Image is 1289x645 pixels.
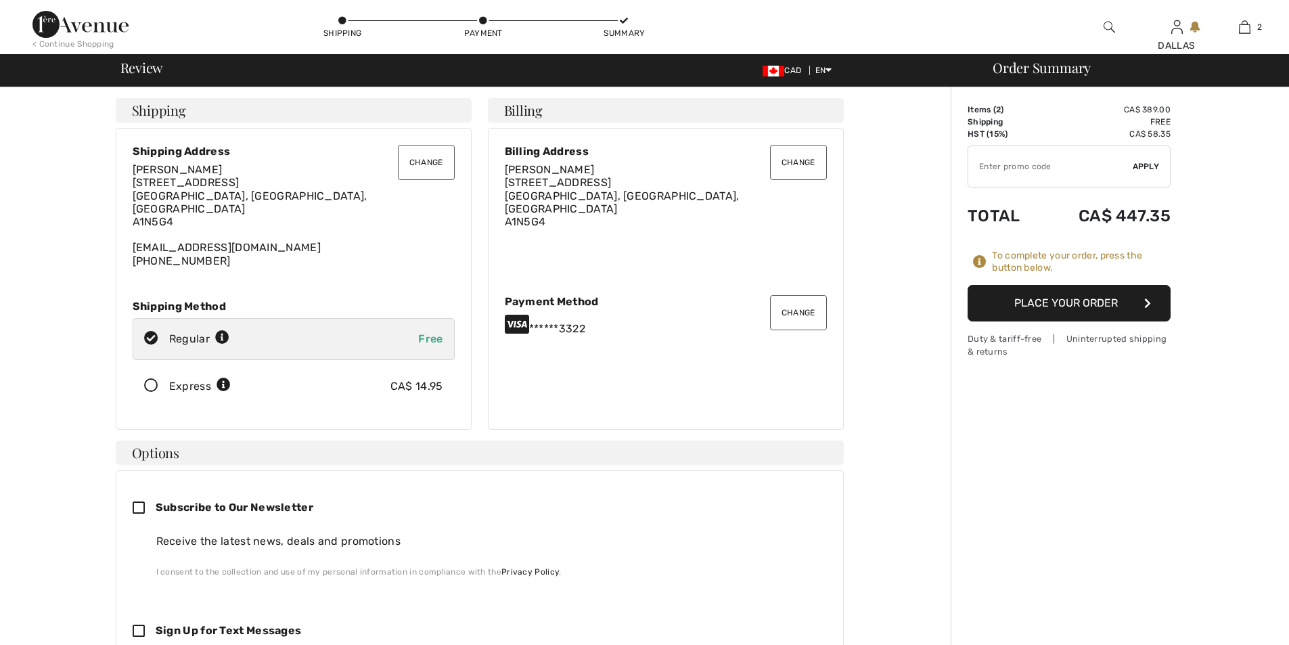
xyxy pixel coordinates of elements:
[992,250,1171,274] div: To complete your order, press the button below.
[32,38,114,50] div: < Continue Shopping
[604,27,644,39] div: Summary
[156,566,816,578] div: I consent to the collection and use of my personal information in compliance with the .
[1257,21,1262,33] span: 2
[968,116,1041,128] td: Shipping
[1104,19,1115,35] img: search the website
[116,441,844,465] h4: Options
[463,27,503,39] div: Payment
[1211,19,1277,35] a: 2
[505,176,740,228] span: [STREET_ADDRESS] [GEOGRAPHIC_DATA], [GEOGRAPHIC_DATA], [GEOGRAPHIC_DATA] A1N5G4
[156,501,313,514] span: Subscribe to Our Newsletter
[505,163,595,176] span: [PERSON_NAME]
[156,533,816,550] div: Receive the latest news, deals and promotions
[169,378,231,395] div: Express
[968,332,1171,358] div: Duty & tariff-free | Uninterrupted shipping & returns
[1041,193,1171,239] td: CA$ 447.35
[418,332,443,345] span: Free
[501,567,559,577] a: Privacy Policy
[996,105,1001,114] span: 2
[32,11,129,38] img: 1ère Avenue
[133,163,455,267] div: [EMAIL_ADDRESS][DOMAIN_NAME] [PHONE_NUMBER]
[1041,116,1171,128] td: Free
[505,145,827,158] div: Billing Address
[763,66,807,75] span: CAD
[976,61,1281,74] div: Order Summary
[968,285,1171,321] button: Place Your Order
[156,624,302,637] span: Sign Up for Text Messages
[763,66,784,76] img: Canadian Dollar
[770,145,827,180] button: Change
[133,145,455,158] div: Shipping Address
[1041,128,1171,140] td: CA$ 58.35
[968,128,1041,140] td: HST (15%)
[398,145,455,180] button: Change
[1144,39,1210,53] div: DALLAS
[390,378,443,395] div: CA$ 14.95
[815,66,832,75] span: EN
[968,193,1041,239] td: Total
[133,163,223,176] span: [PERSON_NAME]
[1133,160,1160,173] span: Apply
[1171,20,1183,33] a: Sign In
[133,300,455,313] div: Shipping Method
[505,295,827,308] div: Payment Method
[968,104,1041,116] td: Items ( )
[770,295,827,330] button: Change
[133,176,367,228] span: [STREET_ADDRESS] [GEOGRAPHIC_DATA], [GEOGRAPHIC_DATA], [GEOGRAPHIC_DATA] A1N5G4
[132,104,186,117] span: Shipping
[1239,19,1250,35] img: My Bag
[1041,104,1171,116] td: CA$ 389.00
[1171,19,1183,35] img: My Info
[504,104,543,117] span: Billing
[120,61,163,74] span: Review
[322,27,363,39] div: Shipping
[169,331,229,347] div: Regular
[968,146,1133,187] input: Promo code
